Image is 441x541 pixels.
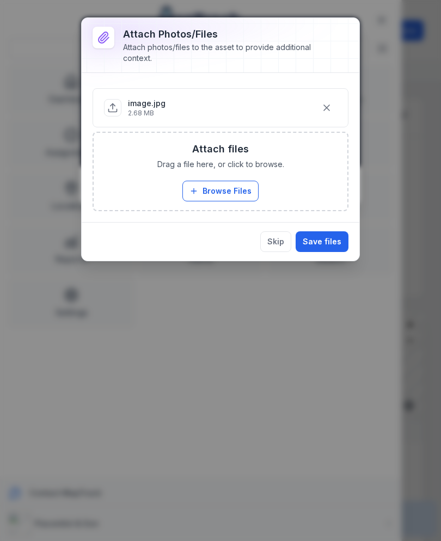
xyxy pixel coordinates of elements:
[128,98,166,109] p: image.jpg
[260,231,291,252] button: Skip
[123,42,331,64] div: Attach photos/files to the asset to provide additional context.
[296,231,348,252] button: Save files
[192,142,249,157] h3: Attach files
[123,27,331,42] h3: Attach photos/files
[182,181,259,201] button: Browse Files
[128,109,166,118] p: 2.68 MB
[157,159,284,170] span: Drag a file here, or click to browse.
